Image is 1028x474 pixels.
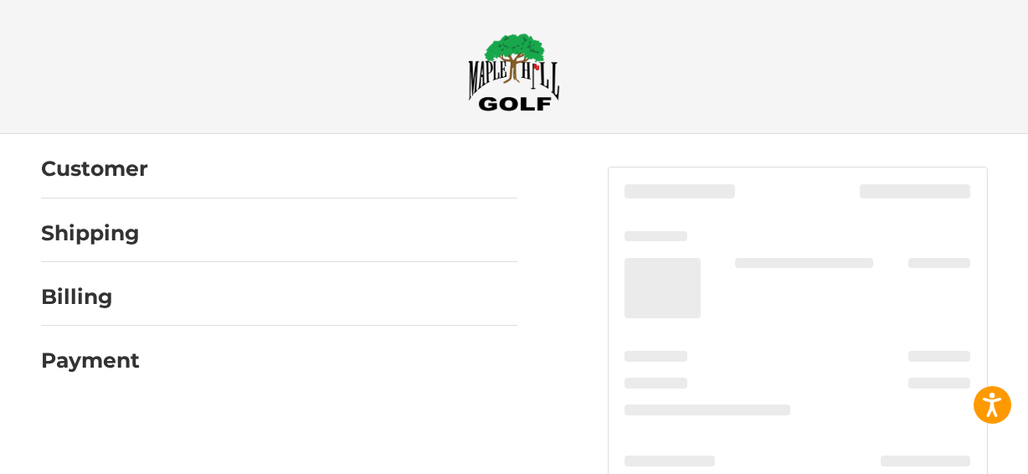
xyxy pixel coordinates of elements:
img: Maple Hill Golf [468,33,560,111]
h2: Billing [41,284,139,310]
iframe: Google Customer Reviews [890,429,1028,474]
h2: Shipping [41,220,140,246]
h2: Payment [41,348,140,374]
h2: Customer [41,156,148,182]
